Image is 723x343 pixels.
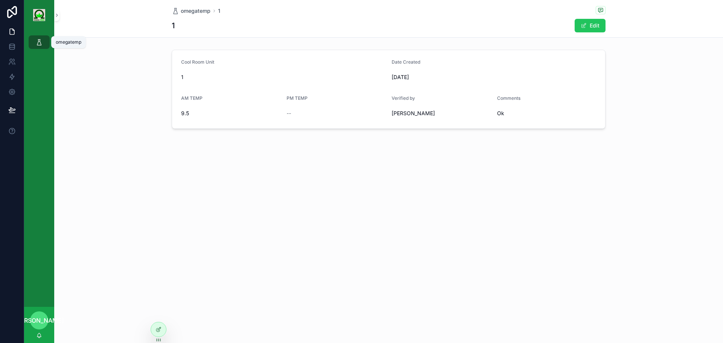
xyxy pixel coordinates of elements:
[287,95,308,101] span: PM TEMP
[497,110,596,117] span: Ok
[181,73,386,81] span: 1
[218,7,220,15] a: 1
[575,19,606,32] button: Edit
[172,7,210,15] a: omegatemp
[181,59,214,65] span: Cool Room Unit
[392,110,491,117] span: [PERSON_NAME]
[181,95,203,101] span: AM TEMP
[392,73,596,81] span: [DATE]
[56,39,81,45] div: omegatemp
[392,59,420,65] span: Date Created
[172,20,175,31] h1: 1
[14,316,64,325] span: [PERSON_NAME]
[497,95,520,101] span: Comments
[181,110,281,117] span: 9.5
[392,95,415,101] span: Verified by
[287,110,291,117] span: --
[24,30,54,59] div: scrollable content
[181,7,210,15] span: omegatemp
[33,9,45,21] img: App logo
